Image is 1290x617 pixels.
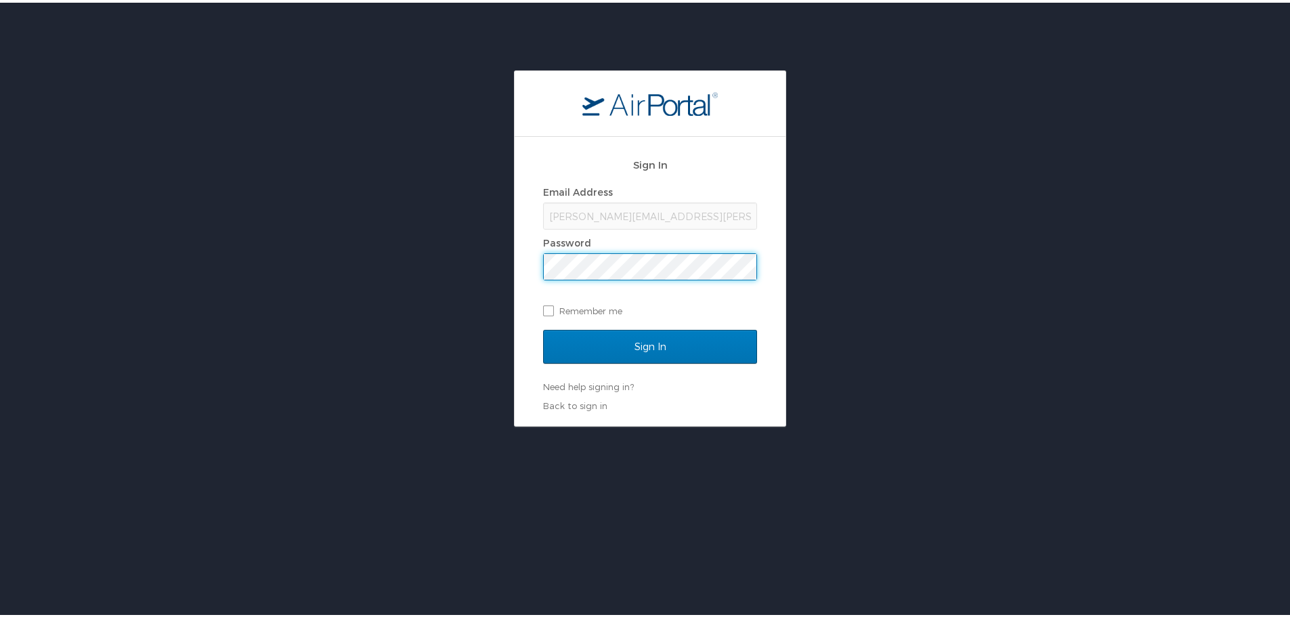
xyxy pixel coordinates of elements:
[543,184,613,195] label: Email Address
[543,327,757,361] input: Sign In
[543,234,591,246] label: Password
[582,89,718,113] img: logo
[543,379,634,389] a: Need help signing in?
[543,154,757,170] h2: Sign In
[543,398,607,408] a: Back to sign in
[543,298,757,318] label: Remember me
